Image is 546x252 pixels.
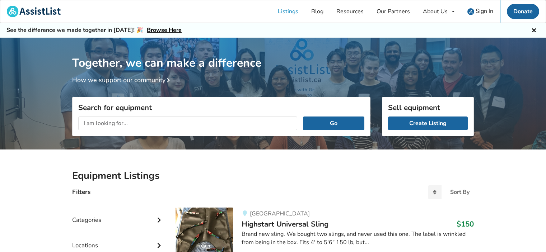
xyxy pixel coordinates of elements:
img: assistlist-logo [7,6,61,17]
a: Listings [271,0,305,23]
h3: Search for equipment [78,103,364,112]
h3: $150 [457,219,474,229]
h5: See the difference we made together in [DATE]! 🎉 [6,27,182,34]
div: About Us [423,9,448,14]
h3: Sell equipment [388,103,468,112]
button: Go [303,117,364,130]
a: Resources [330,0,370,23]
div: Brand new sling. We bought two slings, and never used this one. The label is wrinkled from being ... [242,230,474,247]
a: How we support our community [72,76,173,84]
div: Sort By [450,189,470,195]
a: Blog [305,0,330,23]
div: Categories [72,202,164,227]
h1: Together, we can make a difference [72,38,474,70]
span: Highstart Universal Sling [242,219,328,229]
input: I am looking for... [78,117,297,130]
a: Our Partners [370,0,416,23]
h2: Equipment Listings [72,170,474,182]
img: user icon [467,8,474,15]
a: user icon Sign In [461,0,500,23]
a: Donate [507,4,539,19]
a: Browse Here [147,26,182,34]
span: Sign In [476,7,493,15]
span: [GEOGRAPHIC_DATA] [250,210,310,218]
a: Create Listing [388,117,468,130]
h4: Filters [72,188,90,196]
